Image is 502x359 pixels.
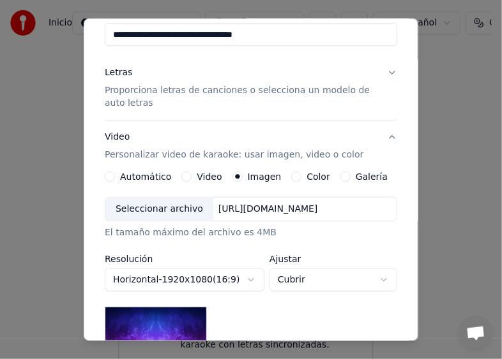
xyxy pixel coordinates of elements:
[213,203,323,216] div: [URL][DOMAIN_NAME]
[307,172,330,181] label: Color
[105,131,363,161] div: Video
[105,84,377,110] p: Proporciona letras de canciones o selecciona un modelo de auto letras
[105,121,397,172] button: VideoPersonalizar video de karaoke: usar imagen, video o color
[356,172,388,181] label: Galería
[105,56,397,120] button: LetrasProporciona letras de canciones o selecciona un modelo de auto letras
[105,66,132,79] div: Letras
[270,254,397,263] label: Ajustar
[105,149,363,161] p: Personalizar video de karaoke: usar imagen, video o color
[120,172,171,181] label: Automático
[105,254,264,263] label: Resolución
[248,172,282,181] label: Imagen
[197,172,222,181] label: Video
[105,226,397,239] div: El tamaño máximo del archivo es 4MB
[105,198,213,221] div: Seleccionar archivo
